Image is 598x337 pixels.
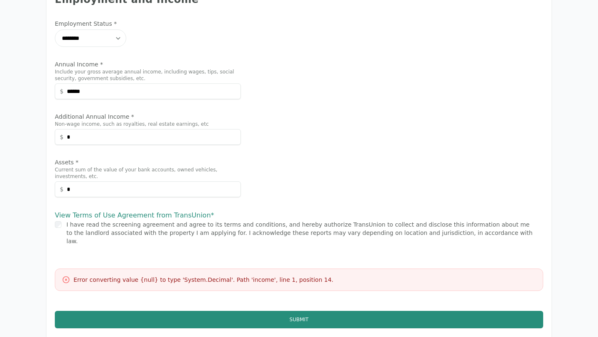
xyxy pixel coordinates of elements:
[55,211,214,219] a: View Terms of Use Agreement from TransUnion*
[55,112,241,121] label: Additional Annual Income *
[55,158,241,166] label: Assets *
[74,276,333,284] h3: Error converting value {null} to type 'System.Decimal'. Path 'income', line 1, position 14.
[55,311,543,328] button: Submit
[55,60,241,68] label: Annual Income *
[55,68,241,82] p: Include your gross average annual income, including wages, tips, social security, government subs...
[55,121,241,127] p: Non-wage income, such as royalties, real estate earnings, etc
[55,20,241,28] label: Employment Status *
[66,221,532,244] label: I have read the screening agreement and agree to its terms and conditions, and hereby authorize T...
[55,166,241,180] p: Current sum of the value of your bank accounts, owned vehicles, investments, etc.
